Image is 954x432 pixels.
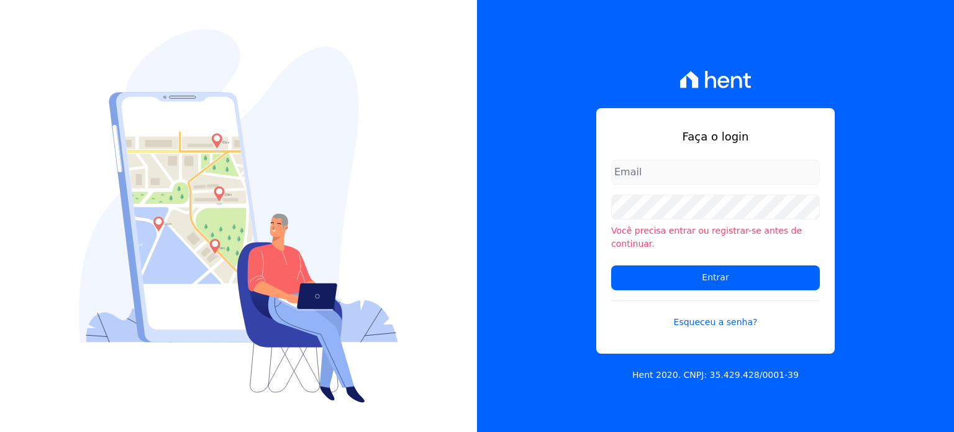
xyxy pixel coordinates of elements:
[611,128,820,145] h1: Faça o login
[632,369,799,382] p: Hent 2020. CNPJ: 35.429.428/0001-39
[79,29,398,403] img: Login
[611,224,820,250] li: Você precisa entrar ou registrar-se antes de continuar.
[611,300,820,329] a: Esqueceu a senha?
[611,265,820,290] input: Entrar
[611,160,820,185] input: Email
